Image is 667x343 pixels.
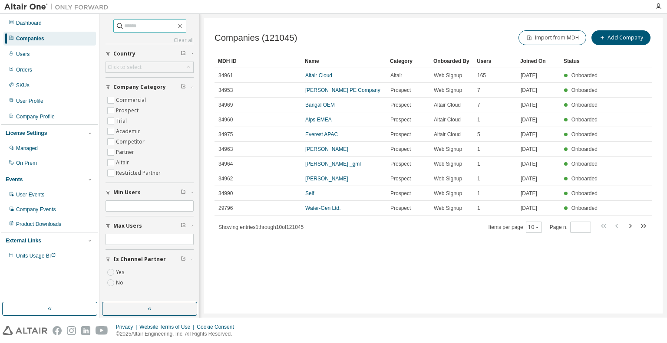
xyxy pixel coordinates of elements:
span: Prospect [390,190,411,197]
span: Web Signup [434,205,462,212]
div: Managed [16,145,38,152]
div: Click to select [106,62,193,72]
div: Joined On [520,54,557,68]
button: Max Users [106,216,194,235]
label: Trial [116,116,129,126]
p: © 2025 Altair Engineering, Inc. All Rights Reserved. [116,330,239,338]
div: Privacy [116,323,139,330]
span: [DATE] [521,205,537,212]
div: Name [305,54,383,68]
a: [PERSON_NAME] _gml [305,161,361,167]
div: Company Events [16,206,56,213]
a: Self [305,190,314,196]
span: Company Category [113,84,166,91]
span: Prospect [390,160,411,167]
label: Competitor [116,137,146,147]
span: Companies (121045) [215,33,297,43]
button: Import from MDH [518,30,586,45]
span: Clear filter [181,256,186,263]
span: [DATE] [521,116,537,123]
label: Prospect [116,105,140,116]
span: Clear filter [181,84,186,91]
span: Onboarded [571,146,598,152]
span: Items per page [489,222,542,233]
span: Onboarded [571,190,598,196]
img: facebook.svg [53,326,62,335]
label: Academic [116,126,142,137]
button: Company Category [106,78,194,97]
span: 165 [477,72,486,79]
span: Prospect [390,87,411,94]
div: Website Terms of Use [139,323,197,330]
span: Country [113,50,135,57]
div: Events [6,176,23,183]
label: Restricted Partner [116,168,162,178]
span: [DATE] [521,175,537,182]
span: Onboarded [571,131,598,137]
img: altair_logo.svg [3,326,47,335]
span: [DATE] [521,101,537,108]
span: 1 [477,205,480,212]
button: Min Users [106,183,194,202]
span: Prospect [390,116,411,123]
div: Company Profile [16,113,55,120]
span: Web Signup [434,190,462,197]
img: Altair One [4,3,113,11]
div: External Links [6,237,41,244]
span: 34960 [218,116,233,123]
span: Min Users [113,189,141,196]
div: Orders [16,66,32,73]
span: [DATE] [521,160,537,167]
span: 1 [477,175,480,182]
span: Altair Cloud [434,116,461,123]
span: Altair Cloud [434,101,461,108]
span: 7 [477,101,480,108]
span: 5 [477,131,480,138]
span: Web Signup [434,146,462,153]
button: Is Channel Partner [106,250,194,269]
span: Altair [390,72,402,79]
a: Alps EMEA [305,117,332,123]
span: Clear filter [181,222,186,229]
span: 34990 [218,190,233,197]
label: Altair [116,157,131,168]
span: Onboarded [571,72,598,78]
span: Onboarded [571,87,598,93]
span: Clear filter [181,50,186,57]
a: Altair Cloud [305,72,332,78]
span: 34962 [218,175,233,182]
div: Onboarded By [433,54,470,68]
span: Units Usage BI [16,253,56,259]
span: Showing entries 1 through 10 of 121045 [218,224,304,230]
span: 34953 [218,87,233,94]
span: Prospect [390,131,411,138]
span: 1 [477,190,480,197]
a: Bangal OEM [305,102,335,108]
div: Status [564,54,600,68]
span: [DATE] [521,146,537,153]
div: Users [477,54,513,68]
span: 29796 [218,205,233,212]
span: Web Signup [434,160,462,167]
div: MDH ID [218,54,298,68]
span: [DATE] [521,131,537,138]
a: [PERSON_NAME] PE Company [305,87,380,93]
div: SKUs [16,82,30,89]
span: 34964 [218,160,233,167]
div: Dashboard [16,20,42,26]
span: [DATE] [521,87,537,94]
span: Altair Cloud [434,131,461,138]
a: Clear all [106,37,194,44]
span: 34975 [218,131,233,138]
span: [DATE] [521,72,537,79]
img: instagram.svg [67,326,76,335]
span: Onboarded [571,102,598,108]
span: Onboarded [571,117,598,123]
span: Max Users [113,222,142,229]
label: Partner [116,147,136,157]
button: Country [106,44,194,63]
span: Prospect [390,101,411,108]
div: Click to select [108,64,142,71]
div: License Settings [6,130,47,137]
span: [DATE] [521,190,537,197]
